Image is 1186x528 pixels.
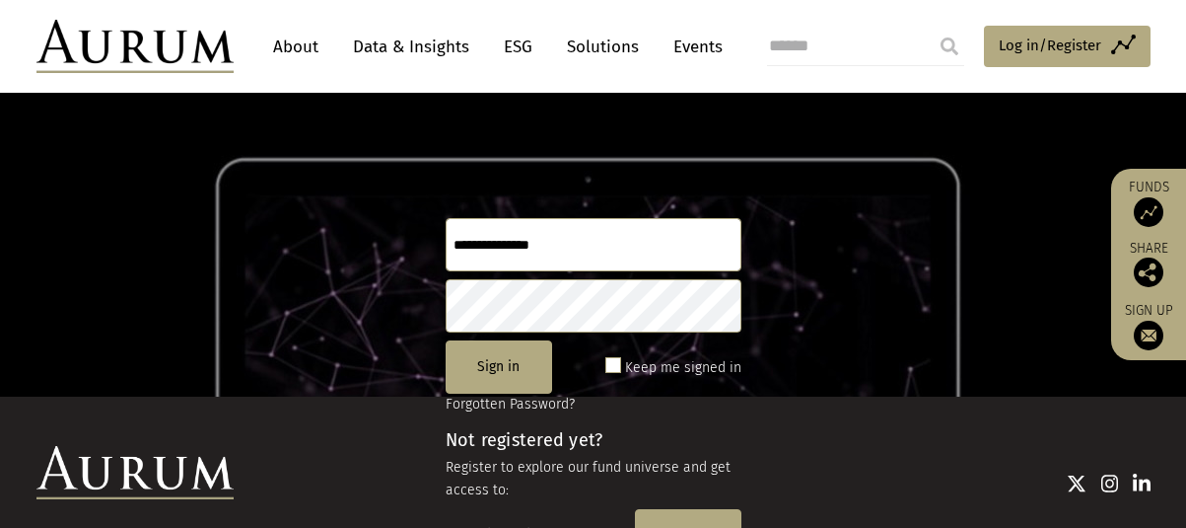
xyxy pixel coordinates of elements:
[1134,258,1163,287] img: Share this post
[36,446,234,499] img: Aurum Logo
[999,34,1101,57] span: Log in/Register
[1134,321,1163,350] img: Sign up to our newsletter
[1067,474,1086,493] img: Twitter icon
[446,396,575,413] a: Forgotten Password?
[263,29,328,65] a: About
[1134,197,1163,227] img: Access Funds
[446,431,741,449] h4: Not registered yet?
[494,29,542,65] a: ESG
[1121,179,1176,227] a: Funds
[625,356,741,380] label: Keep me signed in
[36,20,234,73] img: Aurum
[1121,302,1176,350] a: Sign up
[343,29,479,65] a: Data & Insights
[446,340,552,394] button: Sign in
[1121,242,1176,287] div: Share
[1101,474,1119,493] img: Instagram icon
[930,27,969,66] input: Submit
[557,29,649,65] a: Solutions
[663,29,723,65] a: Events
[1133,474,1151,493] img: Linkedin icon
[984,26,1151,67] a: Log in/Register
